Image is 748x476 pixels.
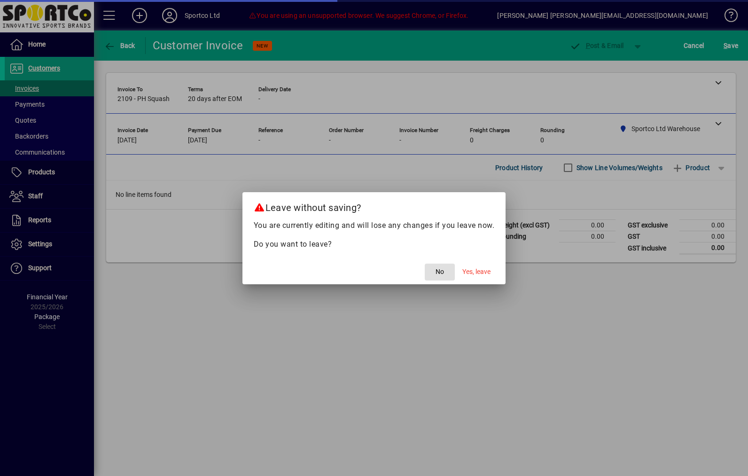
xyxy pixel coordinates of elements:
[436,267,444,277] span: No
[254,220,495,231] p: You are currently editing and will lose any changes if you leave now.
[425,264,455,281] button: No
[242,192,506,219] h2: Leave without saving?
[254,239,495,250] p: Do you want to leave?
[459,264,494,281] button: Yes, leave
[462,267,491,277] span: Yes, leave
